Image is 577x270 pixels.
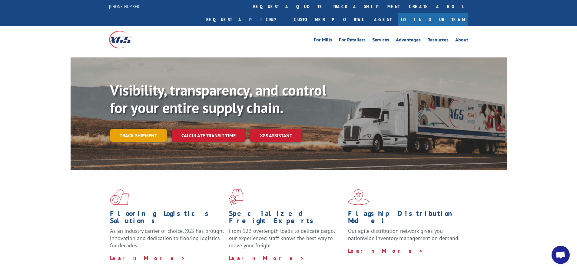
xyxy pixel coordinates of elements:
[396,37,421,44] a: Advantages
[229,255,304,262] a: Learn More >
[172,129,245,142] a: Calculate transit time
[110,210,224,227] h1: Flooring Logistics Solutions
[110,129,167,142] a: Track shipment
[289,13,368,26] a: Customer Portal
[314,37,332,44] a: For Mills
[427,37,449,44] a: Resources
[552,246,570,264] div: Open chat
[229,210,343,227] h1: Specialized Freight Experts
[398,13,468,26] a: Join Our Team
[339,37,366,44] a: For Retailers
[109,3,141,9] a: [PHONE_NUMBER]
[348,227,459,242] span: Our agile distribution network gives you nationwide inventory management on demand.
[250,129,302,142] a: XGS ASSISTANT
[348,189,369,205] img: xgs-icon-flagship-distribution-model-red
[110,227,224,249] span: As an industry carrier of choice, XGS has brought innovation and dedication to flooring logistics...
[229,189,243,205] img: xgs-icon-focused-on-flooring-red
[110,189,129,205] img: xgs-icon-total-supply-chain-intelligence-red
[348,247,423,254] a: Learn More >
[229,227,343,254] p: From 123 overlength loads to delicate cargo, our experienced staff knows the best way to move you...
[110,255,185,262] a: Learn More >
[202,13,289,26] a: Request a pickup
[368,13,398,26] a: Agent
[348,210,463,227] h1: Flagship Distribution Model
[372,37,389,44] a: Services
[455,37,468,44] a: About
[110,81,326,117] b: Visibility, transparency, and control for your entire supply chain.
